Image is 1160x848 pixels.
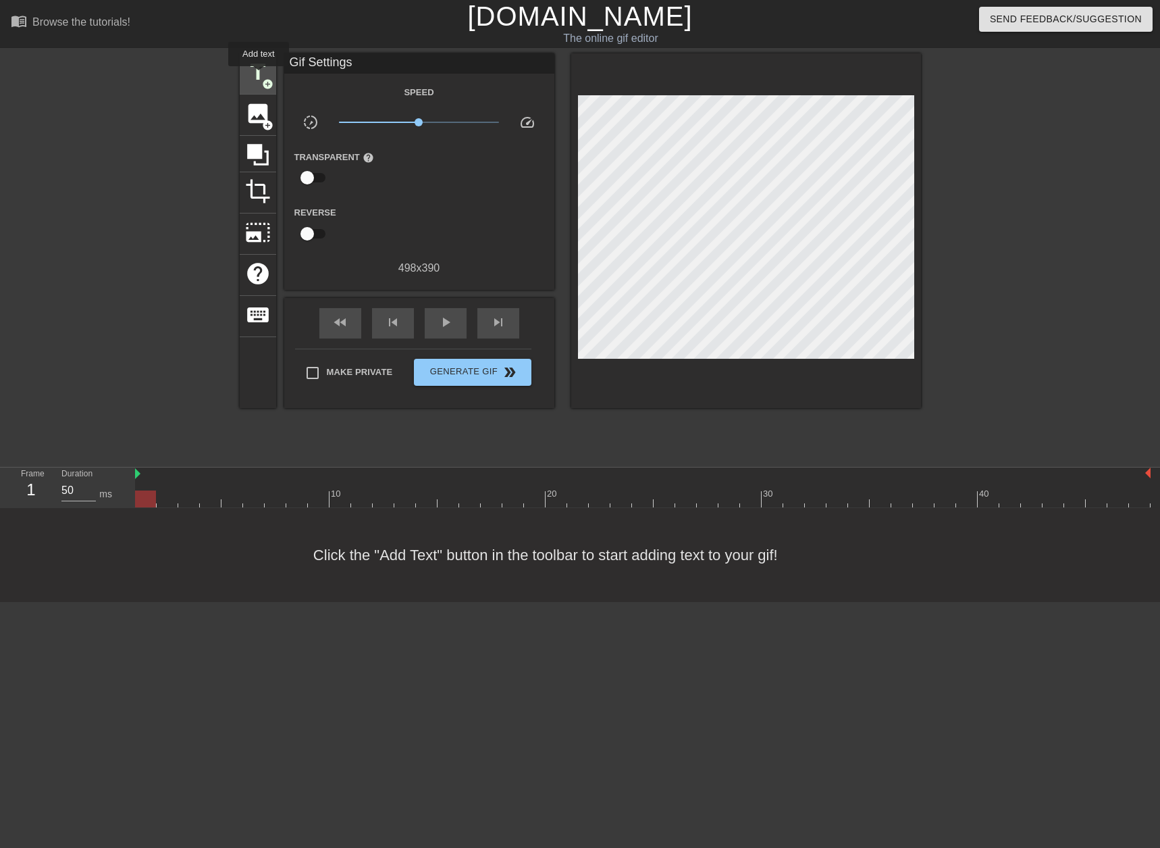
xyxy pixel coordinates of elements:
a: [DOMAIN_NAME] [467,1,692,31]
span: skip_next [490,314,506,330]
span: add_circle [262,78,273,90]
button: Generate Gif [414,359,531,386]
div: Frame [11,468,51,507]
span: help [363,152,374,164]
button: Send Feedback/Suggestion [979,7,1153,32]
a: Browse the tutorials! [11,13,130,34]
div: 40 [979,487,991,501]
div: 20 [547,487,559,501]
label: Transparent [294,151,374,164]
span: double_arrow [502,364,518,380]
label: Speed [404,86,433,99]
span: fast_rewind [332,314,348,330]
span: play_arrow [438,314,454,330]
div: 1 [21,478,41,502]
span: title [245,59,271,85]
span: help [245,261,271,286]
label: Reverse [294,206,336,220]
div: 10 [331,487,343,501]
span: keyboard [245,302,271,328]
div: Gif Settings [284,53,554,74]
div: ms [99,487,112,501]
span: speed [519,114,535,130]
span: menu_book [11,13,27,29]
div: The online gif editor [394,30,828,47]
div: 30 [763,487,775,501]
span: slow_motion_video [302,114,319,130]
div: Browse the tutorials! [32,16,130,28]
span: Send Feedback/Suggestion [990,11,1142,28]
label: Duration [61,470,93,478]
span: crop [245,178,271,204]
span: add_circle [262,120,273,131]
span: Make Private [327,366,393,379]
span: photo_size_select_large [245,220,271,245]
span: Generate Gif [419,364,525,380]
img: bound-end.png [1145,468,1151,478]
span: skip_previous [385,314,401,330]
div: 498 x 390 [284,260,554,276]
span: image [245,101,271,126]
